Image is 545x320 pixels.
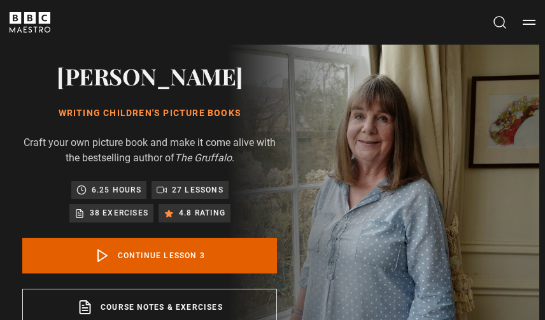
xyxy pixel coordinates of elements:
p: 27 lessons [172,184,223,196]
h1: Writing Children's Picture Books [22,107,277,120]
a: Continue lesson 3 [22,238,277,273]
p: 38 exercises [90,207,148,219]
svg: BBC Maestro [10,12,50,33]
p: 4.8 rating [179,207,225,219]
h2: [PERSON_NAME] [22,60,277,92]
button: Toggle navigation [523,16,535,29]
i: The Gruffalo [174,152,232,164]
p: 6.25 hours [92,184,141,196]
p: Craft your own picture book and make it come alive with the bestselling author of . [22,135,277,166]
